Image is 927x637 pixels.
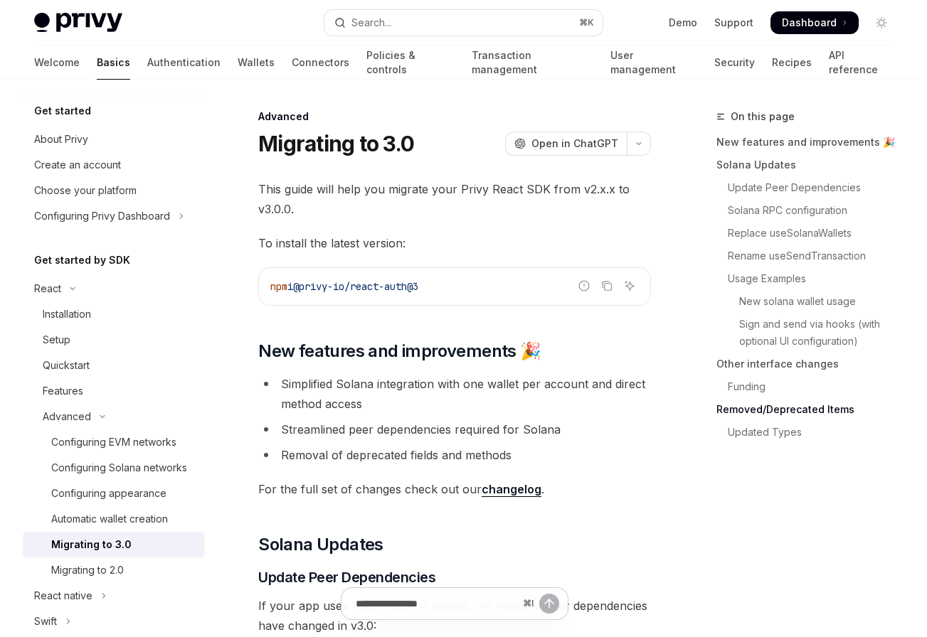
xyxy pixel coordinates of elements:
a: Connectors [292,45,349,80]
a: Wallets [238,45,275,80]
li: Removal of deprecated fields and methods [258,445,651,465]
a: Demo [669,16,697,30]
a: Updated Types [716,421,904,444]
div: Migrating to 3.0 [51,536,132,553]
span: Solana Updates [258,533,383,556]
a: Configuring Solana networks [23,455,205,481]
a: Usage Examples [716,267,904,290]
a: API reference [829,45,893,80]
span: For the full set of changes check out our . [258,479,651,499]
span: To install the latest version: [258,233,651,253]
div: React native [34,587,92,604]
div: Setup [43,331,70,348]
div: About Privy [34,131,88,148]
div: Advanced [43,408,91,425]
a: Solana RPC configuration [716,199,904,222]
span: New features and improvements 🎉 [258,340,541,363]
a: Setup [23,327,205,353]
a: Choose your platform [23,178,205,203]
a: Create an account [23,152,205,178]
span: Dashboard [782,16,837,30]
a: About Privy [23,127,205,152]
button: Send message [539,594,559,614]
a: Basics [97,45,130,80]
span: Open in ChatGPT [531,136,618,151]
div: Quickstart [43,357,90,374]
a: Policies & controls [366,45,455,80]
span: This guide will help you migrate your Privy React SDK from v2.x.x to v3.0.0. [258,179,651,219]
button: Report incorrect code [575,277,593,295]
li: Streamlined peer dependencies required for Solana [258,419,651,439]
button: Toggle dark mode [870,11,893,34]
div: React [34,280,61,297]
a: Removed/Deprecated Items [716,398,904,421]
a: Replace useSolanaWallets [716,222,904,245]
div: Features [43,382,83,400]
h5: Get started by SDK [34,252,130,269]
div: Configuring appearance [51,485,166,502]
span: npm [270,280,287,293]
a: Quickstart [23,353,205,378]
a: Configuring EVM networks [23,429,205,455]
h5: Get started [34,102,91,119]
a: Transaction management [472,45,593,80]
a: Update Peer Dependencies [716,176,904,199]
a: Security [714,45,755,80]
a: Features [23,378,205,404]
div: Search... [351,14,391,31]
a: Automatic wallet creation [23,506,205,532]
a: Other interface changes [716,353,904,375]
a: Recipes [772,45,812,80]
div: Automatic wallet creation [51,510,168,528]
button: Open search [324,10,603,36]
a: Sign and send via hooks (with optional UI configuration) [716,313,904,353]
a: Dashboard [770,11,859,34]
button: Toggle Swift section [23,609,205,634]
a: Support [714,16,753,30]
a: Configuring appearance [23,481,205,506]
div: Choose your platform [34,182,137,199]
div: Installation [43,306,91,323]
span: ⌘ K [579,17,594,28]
a: New features and improvements 🎉 [716,131,904,154]
div: Configuring Privy Dashboard [34,208,170,225]
input: Ask a question... [356,588,517,619]
span: Update Peer Dependencies [258,567,435,587]
a: Welcome [34,45,80,80]
a: User management [610,45,697,80]
span: @privy-io/react-auth@3 [293,280,418,293]
button: Ask AI [620,277,639,295]
h1: Migrating to 3.0 [258,131,414,156]
a: Rename useSendTransaction [716,245,904,267]
a: Solana Updates [716,154,904,176]
span: On this page [731,108,795,125]
div: Configuring Solana networks [51,459,187,476]
a: Installation [23,301,205,327]
img: light logo [34,13,122,33]
a: Funding [716,375,904,398]
span: i [287,280,293,293]
button: Toggle React section [23,276,205,301]
a: Migrating to 3.0 [23,532,205,557]
div: Swift [34,613,57,630]
div: Advanced [258,109,651,124]
div: Create an account [34,156,121,173]
a: New solana wallet usage [716,290,904,313]
a: Authentication [147,45,221,80]
a: changelog [482,482,541,497]
button: Open in ChatGPT [505,132,627,156]
button: Toggle Advanced section [23,404,205,429]
button: Toggle Configuring Privy Dashboard section [23,203,205,229]
a: Migrating to 2.0 [23,557,205,583]
li: Simplified Solana integration with one wallet per account and direct method access [258,374,651,414]
button: Toggle React native section [23,583,205,609]
div: Configuring EVM networks [51,434,176,451]
div: Migrating to 2.0 [51,562,124,579]
button: Copy the contents from the code block [598,277,616,295]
